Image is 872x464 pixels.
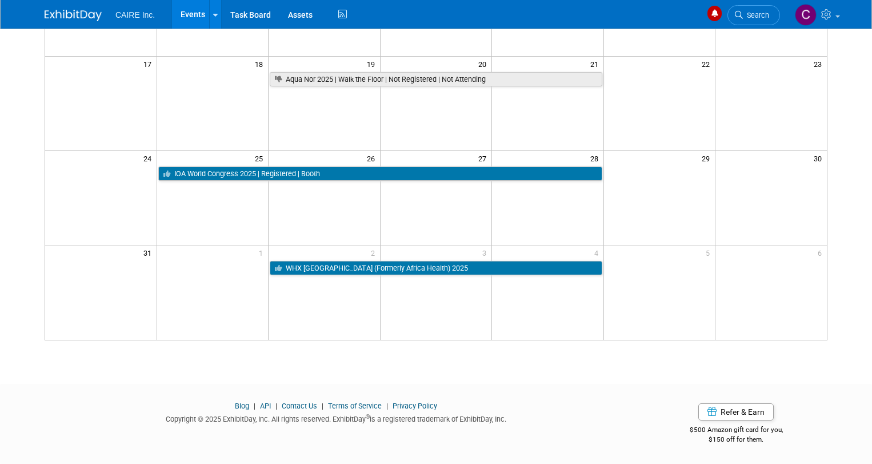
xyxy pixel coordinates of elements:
[366,151,380,165] span: 26
[273,402,280,410] span: |
[115,10,155,19] span: CAIRE Inc.
[370,245,380,260] span: 2
[743,11,769,19] span: Search
[383,402,391,410] span: |
[645,435,827,445] div: $150 off for them.
[813,151,827,165] span: 30
[254,151,268,165] span: 25
[142,151,157,165] span: 24
[270,261,602,276] a: WHX [GEOGRAPHIC_DATA] (Formerly Africa Health) 2025
[158,166,602,181] a: IOA World Congress 2025 | Registered | Booth
[477,151,491,165] span: 27
[45,10,102,21] img: ExhibitDay
[282,402,317,410] a: Contact Us
[251,402,258,410] span: |
[393,402,437,410] a: Privacy Policy
[705,245,715,260] span: 5
[817,245,827,260] span: 6
[270,72,602,87] a: Aqua Nor 2025 | Walk the Floor | Not Registered | Not Attending
[481,245,491,260] span: 3
[589,57,603,71] span: 21
[366,414,370,420] sup: ®
[235,402,249,410] a: Blog
[589,151,603,165] span: 28
[328,402,382,410] a: Terms of Service
[142,245,157,260] span: 31
[795,4,817,26] img: Carla Barnes
[142,57,157,71] span: 17
[366,57,380,71] span: 19
[45,411,627,425] div: Copyright © 2025 ExhibitDay, Inc. All rights reserved. ExhibitDay is a registered trademark of Ex...
[698,403,774,421] a: Refer & Earn
[593,245,603,260] span: 4
[701,151,715,165] span: 29
[477,57,491,71] span: 20
[260,402,271,410] a: API
[813,57,827,71] span: 23
[319,402,326,410] span: |
[254,57,268,71] span: 18
[258,245,268,260] span: 1
[727,5,780,25] a: Search
[701,57,715,71] span: 22
[645,418,827,444] div: $500 Amazon gift card for you,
